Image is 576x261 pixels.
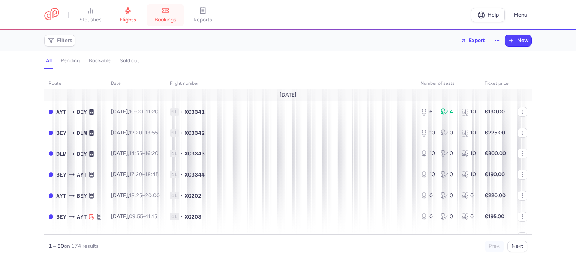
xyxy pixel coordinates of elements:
strong: €190.00 [484,171,505,178]
time: 14:55 [129,150,142,157]
th: number of seats [416,78,480,89]
strong: 1 – 50 [49,243,64,249]
span: XQ203 [184,213,201,220]
span: BEY [77,234,87,242]
h4: pending [61,57,80,64]
span: [DATE], [111,192,160,199]
span: DLM [56,150,66,158]
button: Next [507,241,527,252]
strong: €150.00 [484,234,505,240]
span: reports [193,17,212,23]
div: 0 [441,213,455,220]
span: Help [487,12,499,18]
span: – [129,192,160,199]
time: 13:45 [129,234,142,240]
span: [DATE], [111,171,159,178]
div: 10 [461,129,475,137]
span: BEY [56,170,66,179]
span: • [180,108,183,116]
span: bookings [154,17,176,23]
button: New [505,35,531,46]
div: 10 [461,171,475,178]
span: DLM [77,129,87,137]
div: 6 [420,108,435,116]
span: BEY [77,150,87,158]
th: Ticket price [480,78,513,89]
th: Flight number [165,78,416,89]
h4: bookable [89,57,111,64]
time: 12:20 [129,130,142,136]
strong: €300.00 [484,150,506,157]
div: 10 [420,150,435,157]
span: • [180,171,183,178]
span: AYT [77,170,87,179]
div: 0 [461,192,475,199]
span: flights [120,17,136,23]
span: BEY [77,108,87,116]
th: route [44,78,106,89]
span: [DATE], [111,213,157,220]
span: • [180,129,183,137]
span: 1L [170,129,179,137]
time: 09:55 [129,213,143,220]
div: 0 [420,213,435,220]
span: Export [469,38,485,43]
span: BEY [56,213,66,221]
span: [DATE] [280,92,297,98]
span: statistics [79,17,102,23]
span: – [129,213,157,220]
a: Help [471,8,505,22]
time: 17:20 [129,171,142,178]
a: CitizenPlane red outlined logo [44,8,59,22]
span: XC3344 [184,171,205,178]
time: 18:45 [145,171,159,178]
span: Filters [57,38,72,44]
div: 10 [420,171,435,178]
a: statistics [72,7,109,23]
span: PC6004 [184,234,205,241]
span: AYT [56,108,66,116]
a: flights [109,7,147,23]
span: – [129,234,159,240]
span: 1L [170,192,179,199]
span: XC3343 [184,150,205,157]
time: 14:45 [145,234,159,240]
div: 10 [420,234,435,241]
button: Filters [45,35,75,46]
span: – [129,171,159,178]
span: • [180,192,183,199]
div: 10 [420,129,435,137]
div: 10 [461,108,475,116]
span: • [180,213,183,220]
span: – [129,150,158,157]
strong: €130.00 [484,109,505,115]
span: 1L [170,108,179,116]
span: COV [56,234,66,242]
span: [DATE], [111,109,158,115]
span: 1L [170,234,179,241]
strong: €195.00 [484,213,504,220]
div: 10 [461,150,475,157]
time: 11:20 [146,109,158,115]
time: 20:00 [145,192,160,199]
th: date [106,78,165,89]
time: 11:15 [146,213,157,220]
time: 13:55 [145,130,158,136]
button: Menu [509,8,532,22]
span: [DATE], [111,130,158,136]
span: 1L [170,171,179,178]
div: 0 [441,171,455,178]
time: 18:25 [129,192,142,199]
span: BEY [56,129,66,137]
div: 0 [441,192,455,199]
span: New [517,38,528,44]
div: 0 [441,150,455,157]
span: [DATE], [111,150,158,157]
button: Prev. [484,241,504,252]
span: – [129,130,158,136]
strong: €225.00 [484,130,505,136]
a: bookings [147,7,184,23]
button: Export [456,35,490,47]
div: 0 [441,234,455,241]
div: 10 [461,234,475,241]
